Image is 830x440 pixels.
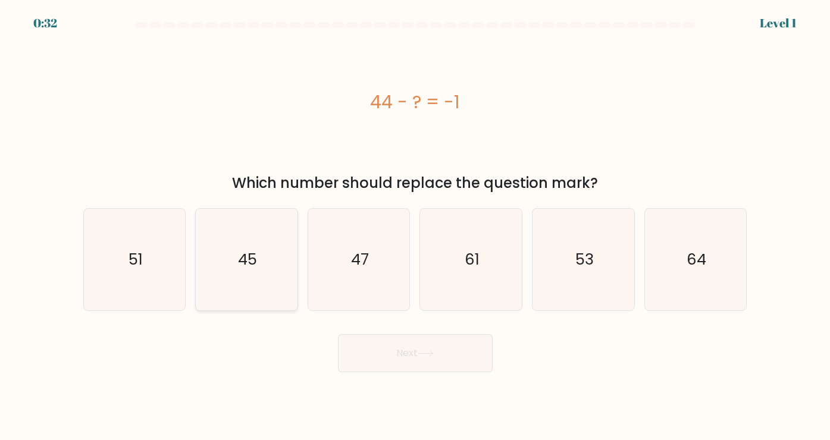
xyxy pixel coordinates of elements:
[90,172,740,194] div: Which number should replace the question mark?
[33,14,57,32] div: 0:32
[338,334,493,372] button: Next
[687,249,706,270] text: 64
[238,249,257,270] text: 45
[129,249,143,270] text: 51
[351,249,369,270] text: 47
[465,249,480,270] text: 61
[760,14,797,32] div: Level 1
[83,89,747,115] div: 44 - ? = -1
[575,249,594,270] text: 53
